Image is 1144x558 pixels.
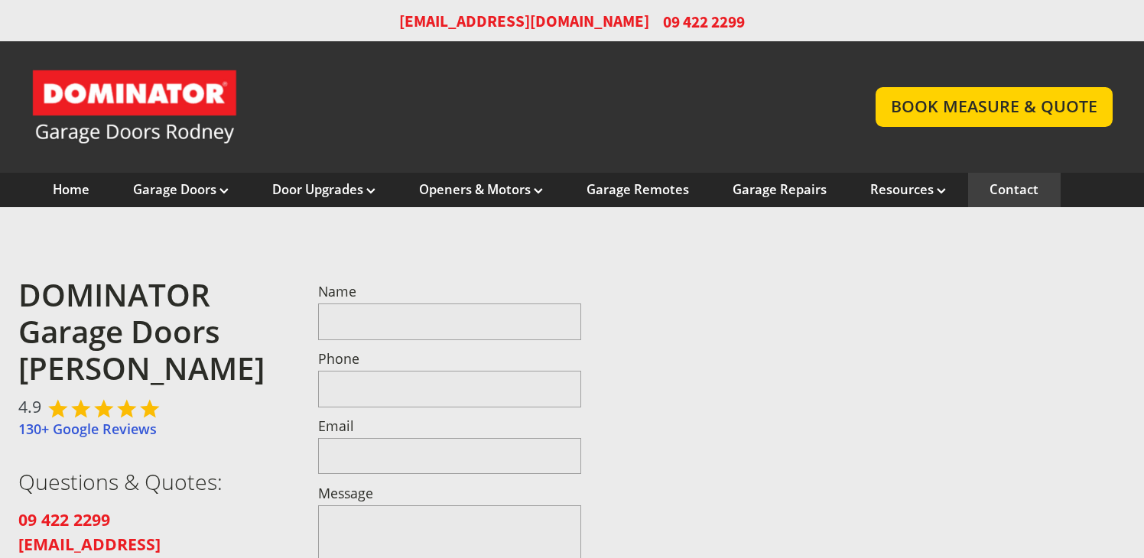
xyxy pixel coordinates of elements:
[133,181,229,198] a: Garage Doors
[18,394,41,419] span: 4.9
[587,181,689,198] a: Garage Remotes
[663,11,745,33] span: 09 422 2299
[31,69,845,145] a: Garage Door and Secure Access Solutions homepage
[419,181,543,198] a: Openers & Motors
[990,181,1038,198] a: Contact
[18,469,281,495] h3: Questions & Quotes:
[18,420,157,438] a: 130+ Google Reviews
[318,420,581,433] label: Email
[18,277,281,388] h2: DOMINATOR Garage Doors [PERSON_NAME]
[272,181,375,198] a: Door Upgrades
[399,11,649,33] a: [EMAIL_ADDRESS][DOMAIN_NAME]
[53,181,89,198] a: Home
[18,508,110,530] strong: 09 422 2299
[870,181,946,198] a: Resources
[318,352,581,366] label: Phone
[48,398,163,419] div: Rated 4.9 out of 5,
[876,87,1113,126] a: BOOK MEASURE & QUOTE
[18,509,110,530] a: 09 422 2299
[318,285,581,299] label: Name
[318,487,581,501] label: Message
[733,181,827,198] a: Garage Repairs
